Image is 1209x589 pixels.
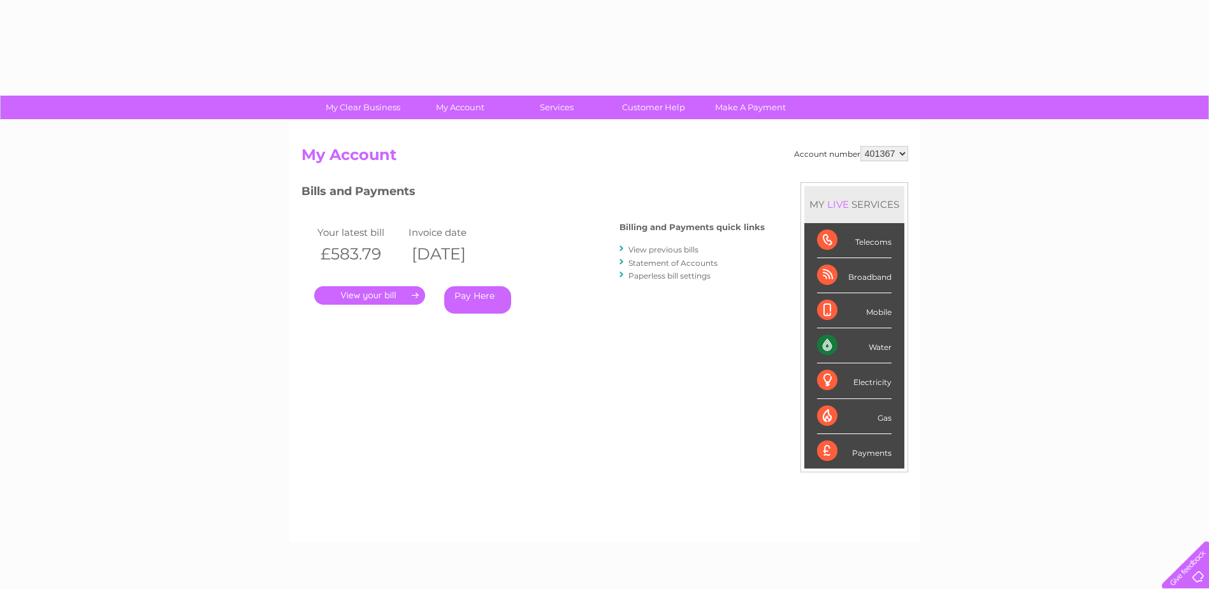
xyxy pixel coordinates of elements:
[314,286,425,305] a: .
[817,434,892,469] div: Payments
[601,96,706,119] a: Customer Help
[314,224,406,241] td: Your latest bill
[794,146,908,161] div: Account number
[444,286,511,314] a: Pay Here
[817,363,892,398] div: Electricity
[817,399,892,434] div: Gas
[817,328,892,363] div: Water
[817,258,892,293] div: Broadband
[407,96,512,119] a: My Account
[817,223,892,258] div: Telecoms
[628,245,699,254] a: View previous bills
[698,96,803,119] a: Make A Payment
[619,222,765,232] h4: Billing and Payments quick links
[804,186,904,222] div: MY SERVICES
[301,146,908,170] h2: My Account
[310,96,416,119] a: My Clear Business
[628,258,718,268] a: Statement of Accounts
[504,96,609,119] a: Services
[817,293,892,328] div: Mobile
[628,271,711,280] a: Paperless bill settings
[405,224,497,241] td: Invoice date
[405,241,497,267] th: [DATE]
[301,182,765,205] h3: Bills and Payments
[314,241,406,267] th: £583.79
[825,198,851,210] div: LIVE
